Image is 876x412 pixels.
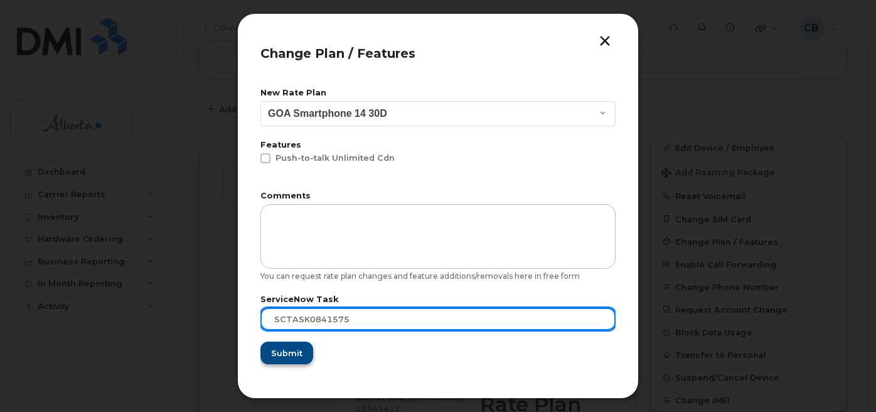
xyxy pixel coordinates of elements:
[260,342,313,364] button: Submit
[275,153,395,163] span: Push-to-talk Unlimited Cdn
[260,296,616,304] label: ServiceNow Task
[260,271,616,281] div: You can request rate plan changes and feature additions/removals here in free form
[271,347,302,359] span: Submit
[260,46,415,61] span: Change Plan / Features
[260,192,616,200] label: Comments
[260,141,616,149] label: Features
[260,89,616,97] label: New Rate Plan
